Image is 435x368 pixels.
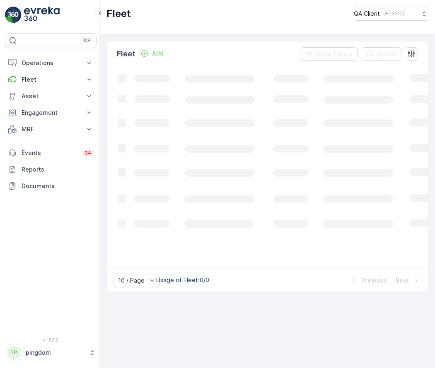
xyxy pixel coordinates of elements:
[22,182,93,190] p: Documents
[5,55,97,71] button: Operations
[22,165,93,174] p: Reports
[22,92,80,100] p: Asset
[5,104,97,121] button: Engagement
[7,346,20,359] div: PP
[5,337,97,342] span: v 1.52.0
[106,7,131,20] p: Fleet
[117,48,135,60] p: Fleet
[395,276,409,285] p: Next
[377,50,396,58] p: Export
[300,47,358,61] button: Clear Filters
[361,276,387,285] p: Previous
[354,10,380,18] p: QA Client
[5,7,22,23] img: logo
[5,121,97,138] button: MRF
[152,49,164,58] p: Add
[5,178,97,194] a: Documents
[22,75,80,84] p: Fleet
[317,50,353,58] p: Clear Filters
[394,276,421,286] button: Next
[82,37,91,44] p: ⌘B
[24,7,60,23] img: logo_light-DOdMpM7g.png
[383,10,404,17] p: ( +03:00 )
[156,276,209,284] p: Usage of Fleet : 0/0
[5,71,97,88] button: Fleet
[137,48,167,58] button: Add
[5,145,97,161] a: Events34
[5,344,97,361] button: PPpingdom
[349,276,388,286] button: Previous
[5,88,97,104] button: Asset
[354,7,428,21] button: QA Client(+03:00)
[22,125,80,133] p: MRF
[5,161,97,178] a: Reports
[26,349,85,357] p: pingdom
[22,109,80,117] p: Engagement
[22,59,80,67] p: Operations
[22,149,78,157] p: Events
[361,47,401,61] button: Export
[85,150,92,156] p: 34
